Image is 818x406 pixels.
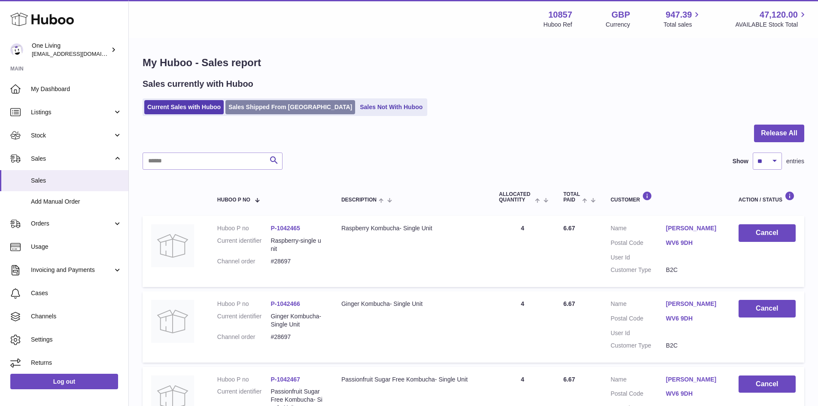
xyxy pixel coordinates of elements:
div: One Living [32,42,109,58]
strong: 10857 [548,9,572,21]
a: Log out [10,374,118,389]
dt: Huboo P no [217,300,271,308]
span: Listings [31,108,113,116]
dd: B2C [666,342,721,350]
a: WV6 9DH [666,239,721,247]
span: Cases [31,289,122,297]
button: Cancel [739,224,796,242]
span: My Dashboard [31,85,122,93]
dt: Customer Type [611,266,666,274]
div: Huboo Ref [544,21,572,29]
span: Huboo P no [217,197,250,203]
a: 47,120.00 AVAILABLE Stock Total [735,9,808,29]
a: [PERSON_NAME] [666,224,721,232]
a: WV6 9DH [666,390,721,398]
span: Sales [31,155,113,163]
a: Sales Not With Huboo [357,100,426,114]
a: Sales Shipped From [GEOGRAPHIC_DATA] [225,100,355,114]
dd: Ginger Kombucha- Single Unit [271,312,324,329]
span: Stock [31,131,113,140]
span: 6.67 [563,376,575,383]
a: P-1042467 [271,376,300,383]
dd: #28697 [271,257,324,266]
img: internalAdmin-10857@internal.huboo.com [10,43,23,56]
dt: Name [611,375,666,386]
dt: Huboo P no [217,224,271,232]
span: Orders [31,220,113,228]
dt: Name [611,224,666,235]
a: P-1042465 [271,225,300,232]
img: no-photo.jpg [151,300,194,343]
a: WV6 9DH [666,314,721,323]
strong: GBP [611,9,630,21]
span: Sales [31,177,122,185]
span: Invoicing and Payments [31,266,113,274]
a: Current Sales with Huboo [144,100,224,114]
span: [EMAIL_ADDRESS][DOMAIN_NAME] [32,50,126,57]
span: Channels [31,312,122,321]
a: [PERSON_NAME] [666,300,721,308]
dd: B2C [666,266,721,274]
label: Show [733,157,748,165]
div: Passionfruit Sugar Free Kombucha- Single Unit [341,375,482,384]
dt: User Id [611,253,666,262]
span: Total sales [663,21,702,29]
span: ALLOCATED Quantity [499,192,533,203]
a: [PERSON_NAME] [666,375,721,384]
dt: Name [611,300,666,310]
span: 6.67 [563,300,575,307]
a: P-1042466 [271,300,300,307]
dt: Customer Type [611,342,666,350]
div: Currency [606,21,630,29]
span: 6.67 [563,225,575,232]
span: Add Manual Order [31,198,122,206]
span: entries [786,157,804,165]
span: Returns [31,359,122,367]
img: no-photo.jpg [151,224,194,267]
span: Usage [31,243,122,251]
div: Customer [611,191,721,203]
button: Cancel [739,375,796,393]
dd: Raspberry-single unit [271,237,324,253]
dt: Postal Code [611,239,666,249]
div: Raspberry Kombucha- Single Unit [341,224,482,232]
span: Description [341,197,377,203]
dt: Channel order [217,333,271,341]
div: Action / Status [739,191,796,203]
span: 947.39 [666,9,692,21]
button: Release All [754,125,804,142]
span: 47,120.00 [760,9,798,21]
dd: #28697 [271,333,324,341]
span: AVAILABLE Stock Total [735,21,808,29]
h2: Sales currently with Huboo [143,78,253,90]
div: Ginger Kombucha- Single Unit [341,300,482,308]
a: 947.39 Total sales [663,9,702,29]
dt: User Id [611,329,666,337]
td: 4 [490,216,555,287]
dt: Channel order [217,257,271,266]
h1: My Huboo - Sales report [143,56,804,70]
button: Cancel [739,300,796,317]
dt: Postal Code [611,314,666,325]
dt: Current identifier [217,312,271,329]
dt: Postal Code [611,390,666,400]
dt: Huboo P no [217,375,271,384]
span: Settings [31,336,122,344]
td: 4 [490,291,555,363]
span: Total paid [563,192,580,203]
dt: Current identifier [217,237,271,253]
